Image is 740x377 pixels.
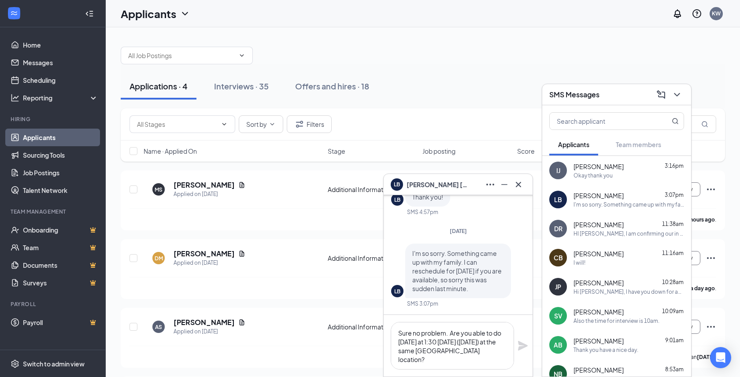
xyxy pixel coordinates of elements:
a: DocumentsCrown [23,256,98,274]
input: All Stages [137,119,217,129]
div: Also the time for interview is 10am. [573,317,659,325]
input: Search applicant [550,113,654,129]
div: Offers and hires · 18 [295,81,369,92]
div: HI [PERSON_NAME], I am confirming our in person interview at 1pm [DATE] ([DATE]) at the Starbucks... [573,230,684,237]
b: 18 hours ago [683,216,715,223]
span: 9:01am [665,337,684,344]
div: Open Intercom Messenger [710,347,731,368]
span: Stage [328,147,345,155]
span: [PERSON_NAME] [PERSON_NAME] [407,180,468,189]
a: TeamCrown [23,239,98,256]
span: Thank you! [412,193,443,201]
svg: Ellipses [706,253,716,263]
a: Messages [23,54,98,71]
span: 10:28am [662,279,684,285]
div: DM [155,255,163,262]
span: Sort by [246,121,267,127]
svg: Cross [513,179,524,190]
h1: Applicants [121,6,176,21]
div: Applied on [DATE] [174,327,245,336]
a: SurveysCrown [23,274,98,292]
div: AB [554,340,562,349]
svg: Minimize [499,179,510,190]
span: [DATE] [450,228,467,234]
span: [PERSON_NAME] [573,307,624,316]
button: ChevronDown [670,88,684,102]
div: Applied on [DATE] [174,190,245,199]
div: CB [554,253,563,262]
svg: Document [238,250,245,257]
svg: Document [238,181,245,188]
div: Payroll [11,300,96,308]
div: Applied on [DATE] [174,259,245,267]
div: Interviews · 35 [214,81,269,92]
div: I'm so sorry. Something came up with my family. I can reschedule for [DATE] if you are available,... [573,201,684,208]
svg: Collapse [85,9,94,18]
div: JP [555,282,561,291]
span: [PERSON_NAME] [573,191,624,200]
button: Cross [511,177,525,192]
svg: ComposeMessage [656,89,666,100]
svg: Plane [518,340,528,351]
h5: [PERSON_NAME] [174,318,235,327]
h3: SMS Messages [549,90,599,100]
a: PayrollCrown [23,314,98,331]
span: 3:16pm [665,163,684,169]
div: LB [394,288,400,295]
svg: ChevronDown [238,52,245,59]
a: Home [23,36,98,54]
span: [PERSON_NAME] [573,220,624,229]
div: Team Management [11,208,96,215]
h5: [PERSON_NAME] [174,180,235,190]
div: IJ [556,166,560,175]
a: OnboardingCrown [23,221,98,239]
div: Applications · 4 [129,81,188,92]
span: 11:38am [662,221,684,227]
button: ComposeMessage [654,88,668,102]
div: LB [394,196,400,203]
button: Ellipses [483,177,497,192]
div: MS [155,186,163,193]
div: AS [155,323,162,331]
div: Thank you have a nice day. [573,346,638,354]
div: KW [712,10,721,17]
svg: Settings [11,359,19,368]
span: 8:53am [665,366,684,373]
span: I'm so sorry. Something came up with my family. I can reschedule for [DATE] if you are available,... [412,249,502,292]
span: Name · Applied On [144,147,197,155]
a: Applicants [23,129,98,146]
textarea: Sure no problem. Are you able to do [DATE] at 1:30 [DATE] ([DATE]) at the same [GEOGRAPHIC_DATA] ... [391,322,514,370]
svg: WorkstreamLogo [10,9,18,18]
a: Sourcing Tools [23,146,98,164]
div: Okay thank you [573,172,613,179]
div: I will! [573,259,585,266]
button: Filter Filters [287,115,332,133]
svg: Ellipses [706,184,716,195]
svg: MagnifyingGlass [672,118,679,125]
span: Job posting [422,147,455,155]
div: Additional Information [328,322,417,331]
div: DR [554,224,562,233]
svg: Filter [294,119,305,129]
span: [PERSON_NAME] [573,278,624,287]
div: LB [554,195,562,204]
span: 10:09am [662,308,684,314]
svg: QuestionInfo [692,8,702,19]
button: Sort byChevronDown [239,115,283,133]
div: Switch to admin view [23,359,85,368]
svg: MagnifyingGlass [701,121,708,128]
div: SMS 3:07pm [407,300,438,307]
svg: Analysis [11,93,19,102]
svg: ChevronDown [221,121,228,128]
span: Applicants [558,140,589,148]
svg: Notifications [672,8,683,19]
div: Additional Information [328,185,417,194]
svg: ChevronDown [672,89,682,100]
svg: Ellipses [485,179,496,190]
span: [PERSON_NAME] [573,366,624,374]
span: [PERSON_NAME] [573,336,624,345]
input: All Job Postings [128,51,235,60]
div: Hi [PERSON_NAME], I have you down for an in person 12:30pm interview [DATE] at the Starbucks on 9... [573,288,684,296]
b: [DATE] [697,354,715,360]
